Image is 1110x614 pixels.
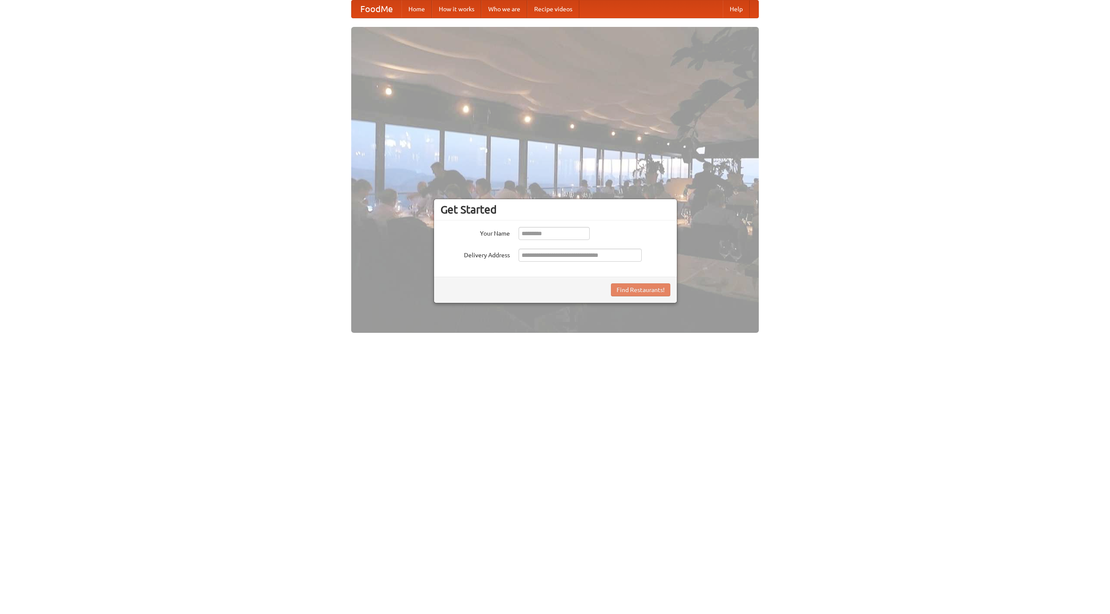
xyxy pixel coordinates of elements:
a: FoodMe [352,0,402,18]
label: Your Name [441,227,510,238]
h3: Get Started [441,203,670,216]
a: Home [402,0,432,18]
a: Who we are [481,0,527,18]
label: Delivery Address [441,249,510,259]
a: Recipe videos [527,0,579,18]
button: Find Restaurants! [611,283,670,296]
a: How it works [432,0,481,18]
a: Help [723,0,750,18]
